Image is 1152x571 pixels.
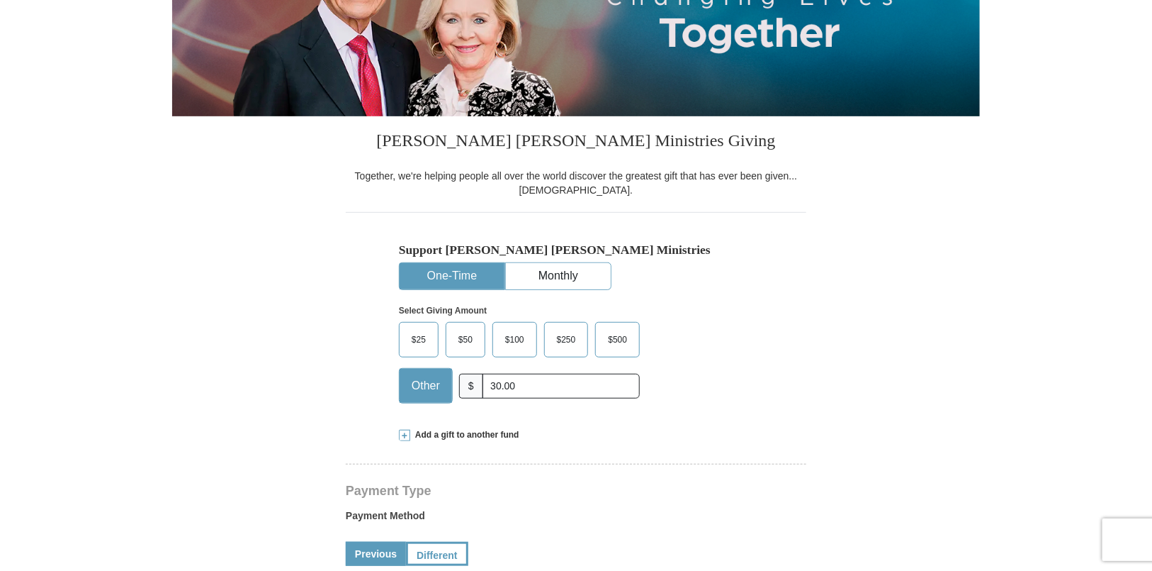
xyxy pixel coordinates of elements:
span: $50 [451,329,480,350]
a: Different [406,542,468,566]
h3: [PERSON_NAME] [PERSON_NAME] Ministries Giving [346,116,806,169]
strong: Select Giving Amount [399,306,487,316]
input: Other Amount [482,374,640,399]
span: $25 [405,329,433,350]
span: Other [405,375,447,397]
button: One-Time [400,263,504,289]
span: $250 [550,329,583,350]
span: $100 [498,329,531,350]
label: Payment Method [346,509,806,530]
span: Add a gift to another fund [410,429,519,441]
h5: Support [PERSON_NAME] [PERSON_NAME] Ministries [399,243,753,257]
div: Together, we're helping people all over the world discover the greatest gift that has ever been g... [346,169,806,197]
h4: Payment Type [346,485,806,497]
span: $ [459,374,483,399]
a: Previous [346,542,406,566]
button: Monthly [506,263,611,289]
span: $500 [601,329,634,350]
